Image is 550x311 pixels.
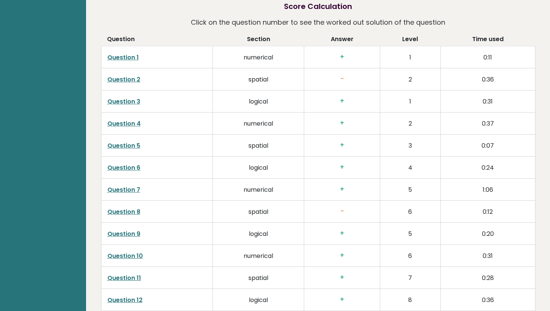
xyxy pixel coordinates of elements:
h3: + [310,97,374,105]
th: Level [380,35,440,46]
td: 0:12 [440,201,535,223]
td: numerical [213,179,304,201]
td: 3 [380,135,440,157]
a: Question 9 [107,230,140,238]
h3: + [310,252,374,259]
td: 5 [380,179,440,201]
td: 4 [380,157,440,179]
h3: + [310,53,374,61]
td: logical [213,223,304,245]
h3: - [310,75,374,83]
td: spatial [213,135,304,157]
td: 5 [380,223,440,245]
td: 2 [380,68,440,90]
h3: + [310,185,374,193]
td: numerical [213,46,304,68]
td: 0:36 [440,68,535,90]
h2: Score Calculation [284,1,352,12]
h3: + [310,274,374,281]
td: numerical [213,245,304,267]
td: 0:31 [440,90,535,113]
h3: + [310,163,374,171]
a: Question 5 [107,141,140,150]
th: Section [213,35,304,46]
td: 0:11 [440,46,535,68]
a: Question 4 [107,119,141,128]
th: Answer [304,35,380,46]
a: Question 3 [107,97,140,106]
td: 0:31 [440,245,535,267]
td: spatial [213,68,304,90]
td: 6 [380,245,440,267]
a: Question 10 [107,252,143,260]
td: 0:28 [440,267,535,289]
th: Time used [440,35,535,46]
h3: + [310,119,374,127]
h3: + [310,296,374,304]
td: logical [213,289,304,311]
p: Click on the question number to see the worked out solution of the question [191,16,445,29]
td: logical [213,90,304,113]
td: 0:20 [440,223,535,245]
td: 7 [380,267,440,289]
td: 0:36 [440,289,535,311]
a: Question 7 [107,185,140,194]
td: 0:07 [440,135,535,157]
td: 0:24 [440,157,535,179]
a: Question 2 [107,75,140,84]
td: 0:37 [440,113,535,135]
td: numerical [213,113,304,135]
td: 6 [380,201,440,223]
td: 1:06 [440,179,535,201]
h3: + [310,230,374,237]
td: 1 [380,90,440,113]
td: logical [213,157,304,179]
td: spatial [213,267,304,289]
td: spatial [213,201,304,223]
th: Question [101,35,213,46]
a: Question 12 [107,296,143,304]
td: 2 [380,113,440,135]
h3: - [310,207,374,215]
td: 1 [380,46,440,68]
td: 8 [380,289,440,311]
a: Question 8 [107,207,140,216]
a: Question 1 [107,53,139,62]
h3: + [310,141,374,149]
a: Question 11 [107,274,141,282]
a: Question 6 [107,163,140,172]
